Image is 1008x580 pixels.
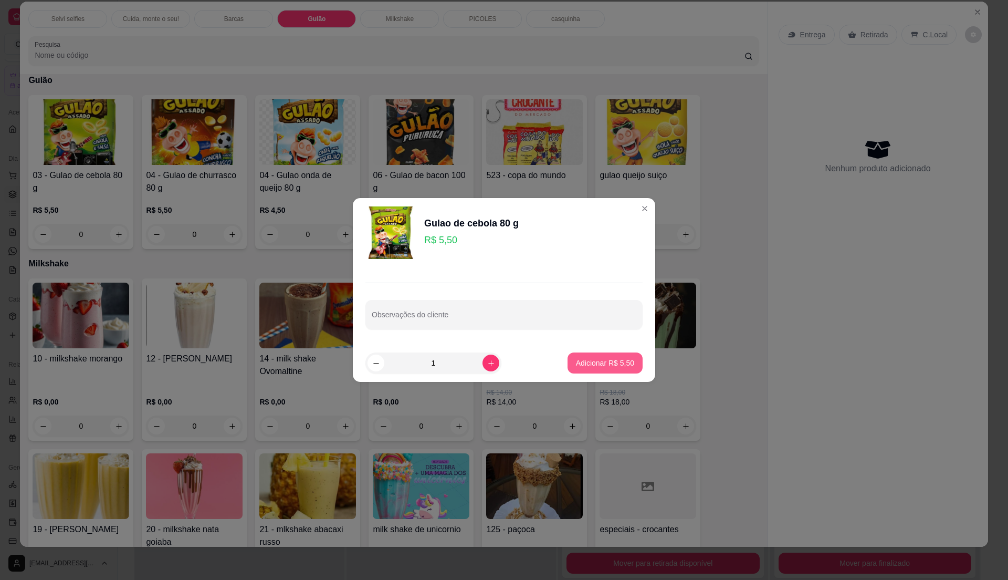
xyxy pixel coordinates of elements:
[636,200,653,217] button: Close
[424,216,519,231] div: Gulao de cebola 80 g
[367,355,384,371] button: decrease-product-quantity
[365,206,418,259] img: product-image
[576,358,634,368] p: Adicionar R$ 5,50
[424,233,519,247] p: R$ 5,50
[372,314,636,324] input: Observações do cliente
[482,355,499,371] button: increase-product-quantity
[568,353,643,374] button: Adicionar R$ 5,50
